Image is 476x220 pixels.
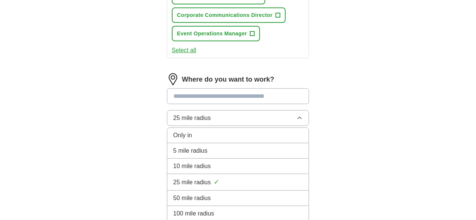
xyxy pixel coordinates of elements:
button: Select all [172,46,196,55]
span: 10 mile radius [173,162,211,171]
button: Corporate Communications Director [172,8,286,23]
span: 100 mile radius [173,209,214,218]
button: 25 mile radius [167,110,309,126]
span: 50 mile radius [173,194,211,203]
span: ✓ [214,177,219,187]
span: Only in [173,131,192,140]
span: 5 mile radius [173,146,208,155]
span: Corporate Communications Director [177,11,272,19]
img: location.png [167,73,179,85]
label: Where do you want to work? [182,74,274,85]
span: Event Operations Manager [177,30,247,38]
span: 25 mile radius [173,178,211,187]
button: Event Operations Manager [172,26,260,41]
span: 25 mile radius [173,114,211,123]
